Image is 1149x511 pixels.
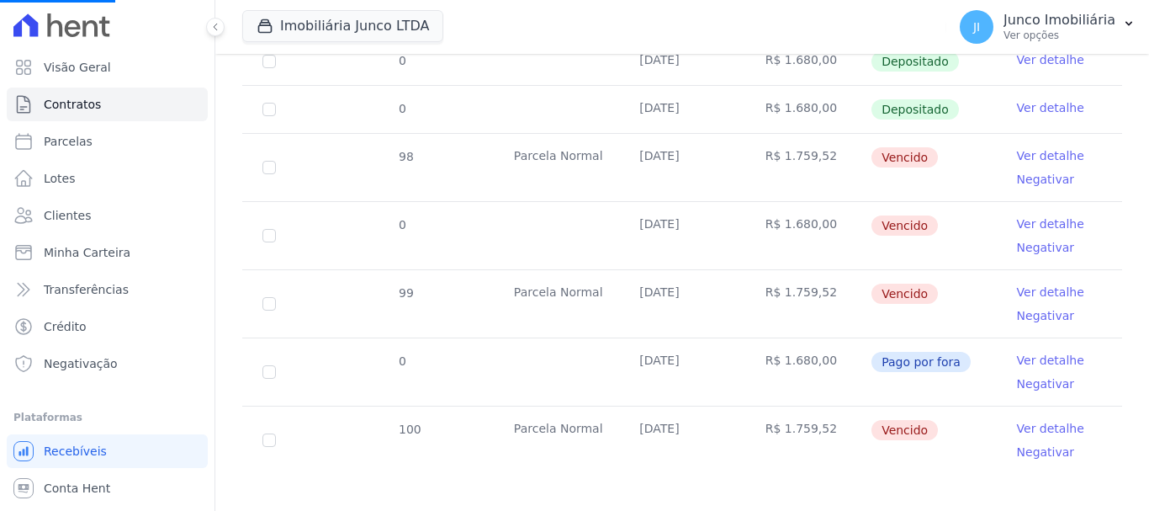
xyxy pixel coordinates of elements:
input: default [262,434,276,447]
span: JI [973,21,980,33]
a: Negativar [1017,445,1075,459]
a: Recebíveis [7,434,208,468]
td: [DATE] [619,338,744,406]
span: Conta Hent [44,480,110,497]
td: R$ 1.680,00 [745,202,871,269]
span: Vencido [871,420,938,440]
td: Parcela Normal [494,270,619,338]
a: Negativar [1017,377,1075,391]
span: Lotes [44,170,76,187]
span: Minha Carteira [44,244,130,261]
p: Junco Imobiliária [1003,12,1115,29]
td: R$ 1.759,52 [745,134,871,201]
a: Ver detalhe [1017,99,1084,116]
a: Lotes [7,162,208,195]
a: Negativar [1017,241,1075,254]
a: Ver detalhe [1017,284,1084,301]
span: 0 [397,102,406,115]
a: Crédito [7,310,208,343]
td: R$ 1.759,52 [745,407,871,474]
td: R$ 1.680,00 [745,338,871,406]
span: Contratos [44,96,101,113]
span: Depositado [871,51,959,72]
td: [DATE] [619,38,744,85]
span: Visão Geral [44,59,111,76]
p: Ver opções [1003,29,1115,42]
span: 100 [397,423,421,436]
span: Vencido [871,147,938,168]
td: [DATE] [619,134,744,201]
span: Vencido [871,284,938,304]
td: [DATE] [619,270,744,338]
span: 0 [397,218,406,232]
td: Parcela Normal [494,134,619,201]
a: Transferências [7,273,208,306]
td: Parcela Normal [494,407,619,474]
td: R$ 1.680,00 [745,86,871,133]
span: 0 [397,354,406,368]
span: 0 [397,54,406,67]
input: Só é possível selecionar pagamentos em aberto [262,103,276,116]
span: Parcelas [44,133,93,150]
input: default [262,229,276,242]
a: Ver detalhe [1017,216,1084,232]
span: Vencido [871,216,938,236]
a: Ver detalhe [1017,352,1084,369]
span: Clientes [44,207,91,224]
a: Negativação [7,347,208,381]
a: Ver detalhe [1017,147,1084,164]
a: Conta Hent [7,471,208,505]
a: Ver detalhe [1017,420,1084,437]
a: Negativar [1017,309,1075,322]
span: Depositado [871,99,959,120]
span: Transferências [44,281,129,298]
input: default [262,161,276,174]
span: 98 [397,150,414,163]
a: Contratos [7,88,208,121]
span: Negativação [44,355,118,372]
button: JI Junco Imobiliária Ver opções [946,3,1149,51]
a: Clientes [7,199,208,232]
td: [DATE] [619,407,744,474]
div: Plataformas [13,407,201,428]
input: Só é possível selecionar pagamentos em aberto [262,365,276,379]
span: Recebíveis [44,443,107,460]
input: default [262,297,276,311]
input: Só é possível selecionar pagamentos em aberto [262,55,276,68]
td: [DATE] [619,86,744,133]
td: [DATE] [619,202,744,269]
a: Visão Geral [7,51,208,84]
td: R$ 1.680,00 [745,38,871,85]
a: Minha Carteira [7,236,208,269]
td: R$ 1.759,52 [745,270,871,338]
span: Pago por fora [871,352,971,372]
a: Parcelas [7,125,208,158]
a: Ver detalhe [1017,51,1084,68]
span: Crédito [44,318,87,335]
a: Negativar [1017,173,1075,186]
span: 99 [397,286,414,300]
button: Imobiliária Junco LTDA [242,10,443,42]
